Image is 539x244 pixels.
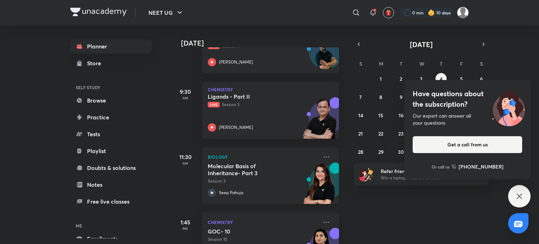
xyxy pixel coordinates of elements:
abbr: September 14, 2025 [358,112,363,119]
button: September 21, 2025 [355,128,366,139]
h5: Molecular Basis of Inheritance- Part 3 [208,163,295,177]
button: September 1, 2025 [375,73,386,84]
button: September 5, 2025 [456,73,467,84]
abbr: September 1, 2025 [380,75,382,82]
abbr: September 5, 2025 [460,75,463,82]
abbr: September 15, 2025 [378,112,383,119]
span: Live [208,102,220,107]
p: Chemistry [208,218,318,226]
abbr: September 9, 2025 [400,94,402,100]
img: ttu_illustration_new.svg [486,88,531,126]
button: September 23, 2025 [395,128,407,139]
img: unacademy [300,163,339,211]
p: Seep Pahuja [219,190,243,196]
button: September 2, 2025 [395,73,407,84]
abbr: September 7, 2025 [359,94,362,100]
abbr: September 6, 2025 [480,75,483,82]
h4: Have questions about the subscription? [413,88,522,110]
abbr: Monday [379,60,383,67]
h5: 11:30 [171,153,199,161]
a: Store [70,56,152,70]
abbr: Sunday [359,60,362,67]
h5: 9:30 [171,87,199,96]
span: [DATE] [410,40,433,49]
a: Browse [70,93,152,107]
button: September 22, 2025 [375,128,386,139]
p: Chemistry [208,87,333,92]
button: September 9, 2025 [395,91,407,103]
button: Get a call from us [413,136,522,153]
button: [DATE] [364,39,479,49]
abbr: September 28, 2025 [358,149,363,155]
abbr: September 2, 2025 [400,75,402,82]
img: avatar [385,9,392,16]
p: AM [171,96,199,100]
button: September 3, 2025 [415,73,427,84]
button: September 7, 2025 [355,91,366,103]
a: Free live classes [70,194,152,209]
a: Playlist [70,144,152,158]
img: streak [428,9,435,16]
abbr: September 4, 2025 [440,75,442,82]
abbr: September 21, 2025 [358,130,363,137]
a: Practice [70,110,152,124]
p: Biology [208,153,318,161]
img: Company Logo [70,8,127,16]
h4: [DATE] [181,39,346,47]
button: avatar [383,7,394,18]
button: September 16, 2025 [395,110,407,121]
img: referral [359,167,373,181]
a: [PHONE_NUMBER] [452,163,504,170]
button: September 29, 2025 [375,146,386,157]
abbr: Friday [460,60,463,67]
p: Session 3 [208,178,318,184]
button: NEET UG [144,6,188,20]
div: Store [87,59,105,67]
p: [PERSON_NAME] [219,59,253,65]
button: September 6, 2025 [476,73,487,84]
p: Session 3 [208,101,318,108]
a: Planner [70,39,152,53]
abbr: September 23, 2025 [398,130,404,137]
abbr: Thursday [440,60,442,67]
a: Notes [70,178,152,192]
a: Company Logo [70,8,127,18]
p: [PERSON_NAME] [219,124,253,131]
abbr: Tuesday [400,60,402,67]
h6: [PHONE_NUMBER] [459,163,504,170]
div: Our expert can answer all your questions [413,112,522,126]
img: Avatar [309,39,343,72]
button: September 4, 2025 [435,73,447,84]
h5: GOC- 10 [208,228,295,235]
button: September 28, 2025 [355,146,366,157]
abbr: September 8, 2025 [379,94,382,100]
h5: Ligands - Part II [208,93,295,100]
h5: 1:45 [171,218,199,226]
h6: Refer friends [381,167,467,175]
abbr: September 3, 2025 [420,75,422,82]
abbr: September 22, 2025 [378,130,383,137]
button: September 15, 2025 [375,110,386,121]
a: Doubts & solutions [70,161,152,175]
abbr: Wednesday [419,60,424,67]
button: September 14, 2025 [355,110,366,121]
abbr: September 29, 2025 [378,149,384,155]
p: Win a laptop, vouchers & more [381,175,467,181]
abbr: Saturday [480,60,483,67]
button: September 8, 2025 [375,91,386,103]
button: September 30, 2025 [395,146,407,157]
a: Tests [70,127,152,141]
p: PM [171,226,199,231]
abbr: September 30, 2025 [398,149,404,155]
img: unacademy [300,97,339,146]
p: AM [171,161,199,165]
h6: SELF STUDY [70,81,152,93]
h6: ME [70,220,152,232]
p: Session 10 [208,236,318,243]
p: Or call us [432,164,450,170]
img: surabhi [457,7,469,19]
abbr: September 16, 2025 [399,112,404,119]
